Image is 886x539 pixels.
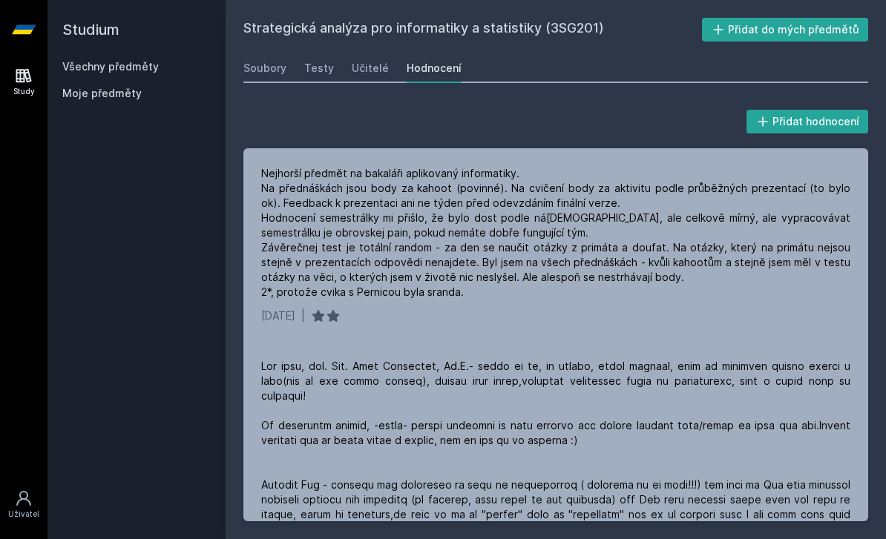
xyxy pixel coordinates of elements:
button: Přidat hodnocení [746,110,869,133]
a: Hodnocení [407,53,462,83]
div: Uživatel [8,509,39,520]
div: Study [13,86,35,97]
a: Soubory [243,53,286,83]
a: Uživatel [3,482,45,527]
div: Testy [304,61,334,76]
div: | [301,308,305,323]
div: Soubory [243,61,286,76]
div: Učitelé [352,61,389,76]
a: Všechny předměty [62,60,159,73]
a: Učitelé [352,53,389,83]
h2: Strategická analýza pro informatiky a statistiky (3SG201) [243,18,702,42]
div: Hodnocení [407,61,462,76]
a: Testy [304,53,334,83]
div: [DATE] [261,308,295,323]
div: Nejhorší předmět na bakaláři aplikovaný informatiky. Na přednáškách jsou body za kahoot (povinné)... [261,166,850,300]
a: Study [3,59,45,105]
button: Přidat do mých předmětů [702,18,869,42]
span: Moje předměty [62,86,142,101]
